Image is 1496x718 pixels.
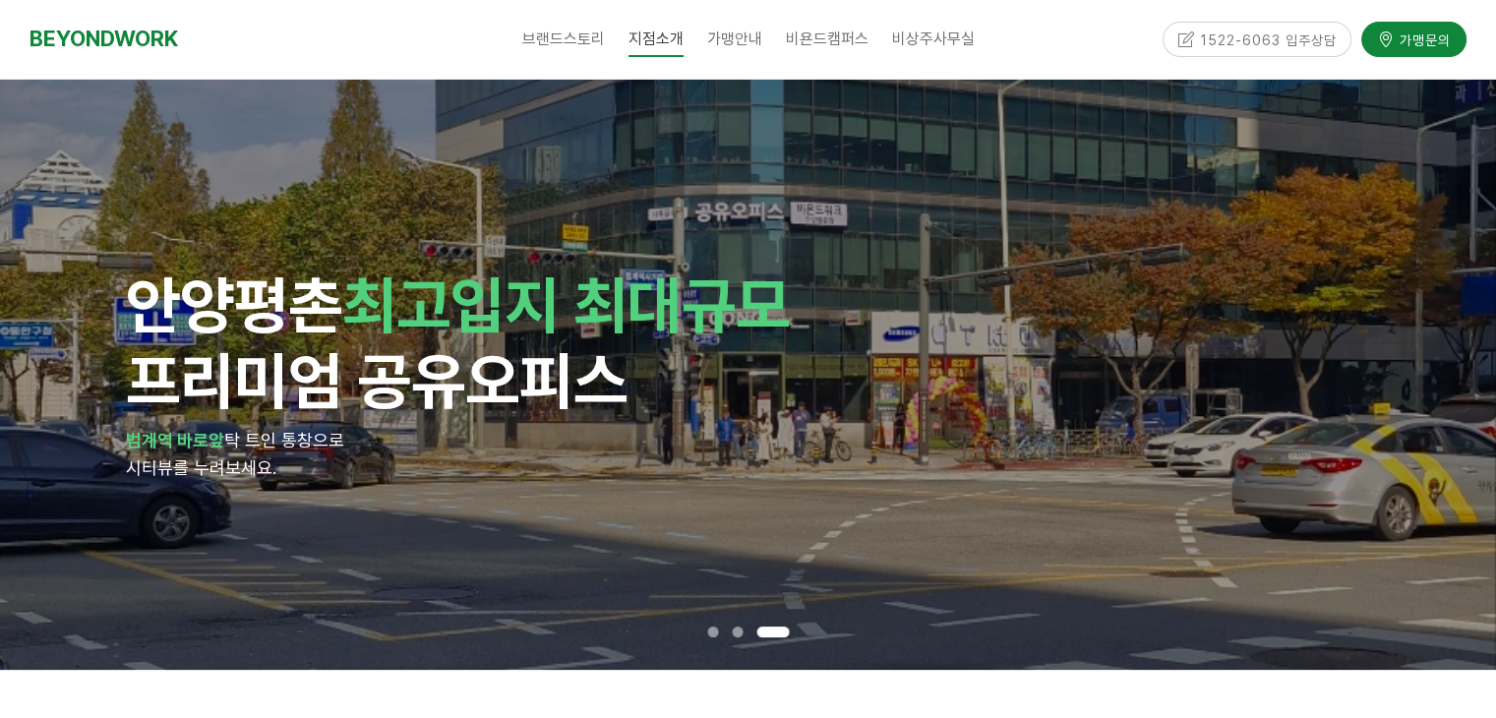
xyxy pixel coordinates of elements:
span: 브랜드스토리 [522,30,605,48]
a: 지점소개 [617,15,695,64]
span: 비욘드캠퍼스 [786,30,868,48]
a: 브랜드스토리 [510,15,617,64]
a: 비욘드캠퍼스 [774,15,880,64]
a: 가맹안내 [695,15,774,64]
a: BEYONDWORK [30,21,178,57]
span: 지점소개 [628,21,684,57]
a: 비상주사무실 [880,15,987,64]
span: 비상주사무실 [892,30,975,48]
span: 가맹안내 [707,30,762,48]
span: 가맹문의 [1394,26,1451,45]
a: 가맹문의 [1361,18,1466,52]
